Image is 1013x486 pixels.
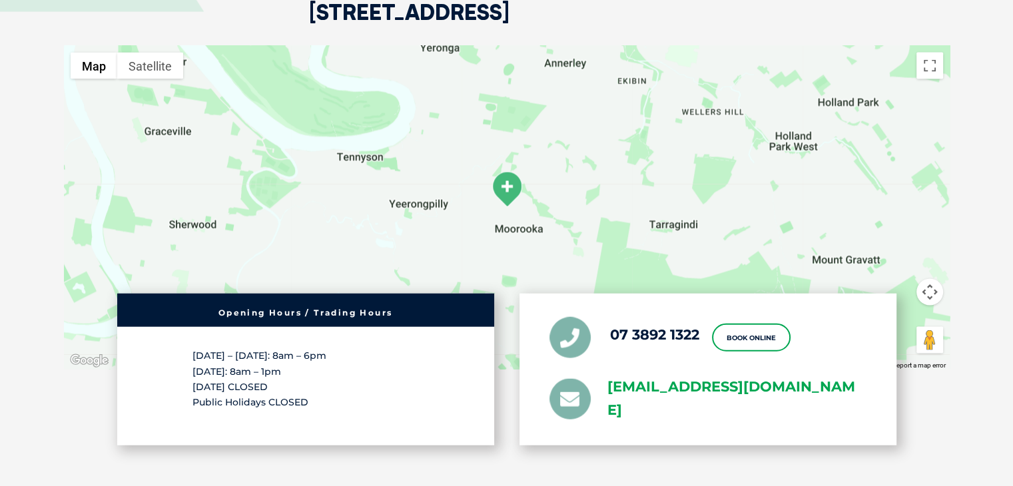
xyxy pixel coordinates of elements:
[916,53,943,79] button: Toggle fullscreen view
[712,324,791,352] a: Book Online
[71,53,117,79] button: Show street map
[309,1,509,46] h2: [STREET_ADDRESS]
[916,279,943,306] button: Map camera controls
[607,376,866,423] a: [EMAIL_ADDRESS][DOMAIN_NAME]
[610,327,699,344] a: 07 3892 1322
[117,53,183,79] button: Show satellite imagery
[192,349,419,411] p: [DATE] – [DATE]: 8am – 6pm [DATE]: 8am – 1pm [DATE] CLOSED Public Holidays CLOSED
[124,310,488,318] h6: Opening Hours / Trading Hours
